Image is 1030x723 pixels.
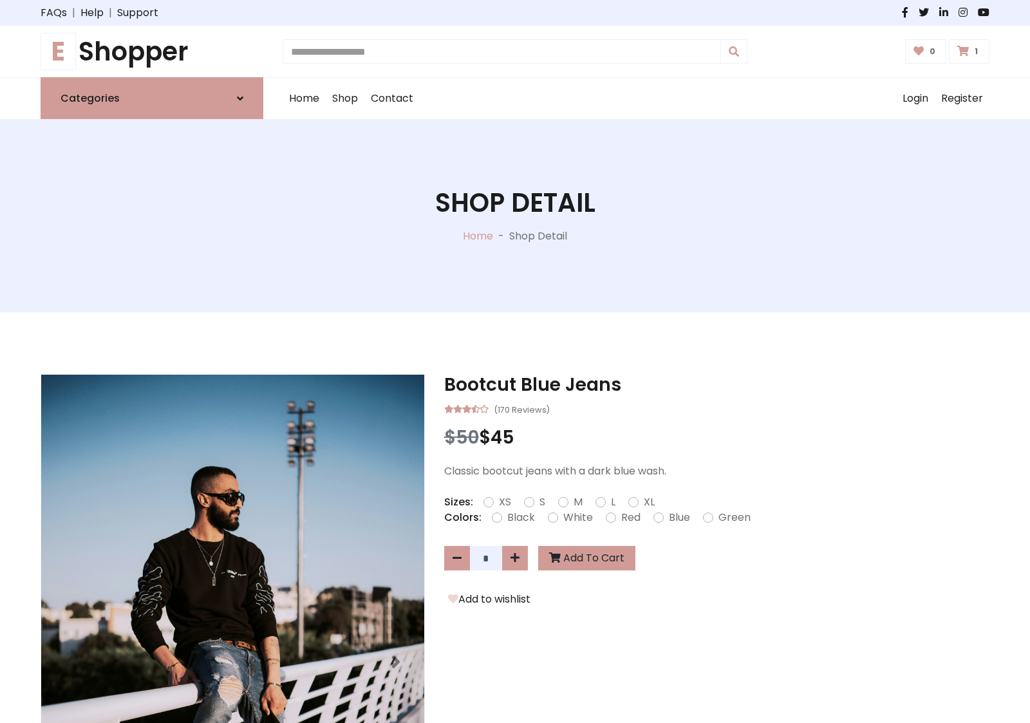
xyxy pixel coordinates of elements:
span: 45 [491,425,514,450]
button: Add to wishlist [444,591,534,608]
a: Home [463,229,493,243]
span: 1 [971,46,981,57]
h3: $ [444,427,989,449]
label: XS [499,494,511,510]
a: 1 [949,39,989,64]
a: Shop [326,78,364,119]
a: Login [896,78,935,119]
label: M [574,494,583,510]
a: Home [283,78,326,119]
p: Sizes: [444,494,473,510]
label: Black [507,510,535,525]
label: S [539,494,545,510]
p: Classic bootcut jeans with a dark blue wash. [444,464,989,479]
label: L [611,494,615,510]
small: (170 Reviews) [494,401,550,417]
label: White [563,510,593,525]
span: 0 [926,46,939,57]
a: 0 [905,39,947,64]
a: Contact [364,78,420,119]
label: Red [621,510,641,525]
h1: Shop Detail [435,187,595,218]
label: Green [718,510,751,525]
a: Categories [41,77,263,119]
span: | [104,5,117,21]
a: FAQs [41,5,67,21]
a: EShopper [41,36,263,67]
p: Colors: [444,510,482,525]
label: Blue [669,510,690,525]
h6: Categories [61,92,120,104]
span: E [41,33,76,70]
span: | [67,5,80,21]
a: Help [80,5,104,21]
p: Shop Detail [509,229,567,244]
p: - [493,229,509,244]
h1: Shopper [41,36,263,67]
button: Add To Cart [538,546,635,570]
span: $50 [444,425,479,450]
label: XL [644,494,655,510]
a: Support [117,5,158,21]
a: Register [935,78,989,119]
h3: Bootcut Blue Jeans [444,374,989,396]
